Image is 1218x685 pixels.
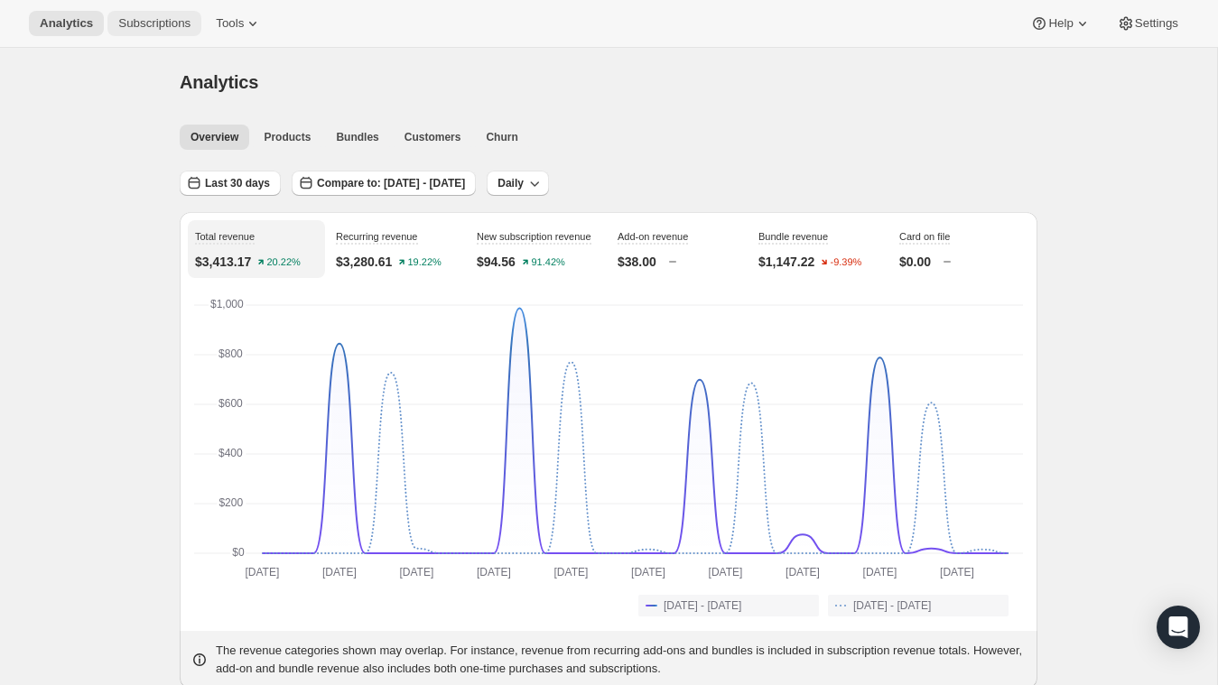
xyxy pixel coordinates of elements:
span: Customers [404,130,461,144]
text: $600 [218,397,243,410]
span: Recurring revenue [336,231,418,242]
text: [DATE] [709,566,743,579]
span: Add-on revenue [618,231,688,242]
span: Total revenue [195,231,255,242]
text: [DATE] [786,566,820,579]
span: Last 30 days [205,176,270,190]
text: 20.22% [267,257,302,268]
text: $0 [232,546,245,559]
span: Analytics [180,72,258,92]
button: Tools [205,11,273,36]
div: Open Intercom Messenger [1157,606,1200,649]
p: The revenue categories shown may overlap. For instance, revenue from recurring add-ons and bundle... [216,642,1027,678]
p: $38.00 [618,253,656,271]
button: [DATE] - [DATE] [638,595,819,616]
text: [DATE] [940,566,974,579]
span: Daily [497,176,524,190]
button: Analytics [29,11,104,36]
button: [DATE] - [DATE] [828,595,1009,616]
text: $200 [218,496,243,509]
span: New subscription revenue [477,231,591,242]
span: [DATE] - [DATE] [664,598,741,613]
button: Last 30 days [180,171,281,196]
span: Churn [486,130,517,144]
span: Tools [216,16,244,31]
p: $3,413.17 [195,253,251,271]
span: Card on file [899,231,950,242]
span: [DATE] - [DATE] [853,598,931,613]
button: Help [1019,11,1102,36]
span: Help [1048,16,1073,31]
text: [DATE] [245,566,279,579]
text: [DATE] [631,566,665,579]
p: $1,147.22 [758,253,814,271]
text: [DATE] [554,566,589,579]
span: Overview [191,130,238,144]
text: 91.42% [531,257,565,268]
button: Daily [487,171,549,196]
text: $1,000 [210,298,244,310]
span: Subscriptions [118,16,191,31]
p: $94.56 [477,253,516,271]
span: Bundle revenue [758,231,828,242]
text: [DATE] [863,566,897,579]
span: Analytics [40,16,93,31]
span: Products [264,130,311,144]
button: Subscriptions [107,11,201,36]
text: 19.22% [408,257,442,268]
span: Settings [1135,16,1178,31]
text: $400 [218,447,243,459]
span: Bundles [336,130,378,144]
span: Compare to: [DATE] - [DATE] [317,176,465,190]
text: $800 [218,347,243,360]
button: Compare to: [DATE] - [DATE] [292,171,476,196]
button: Settings [1106,11,1189,36]
p: $0.00 [899,253,931,271]
p: $3,280.61 [336,253,392,271]
text: [DATE] [322,566,357,579]
text: -9.39% [831,257,862,268]
text: [DATE] [477,566,511,579]
text: [DATE] [400,566,434,579]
